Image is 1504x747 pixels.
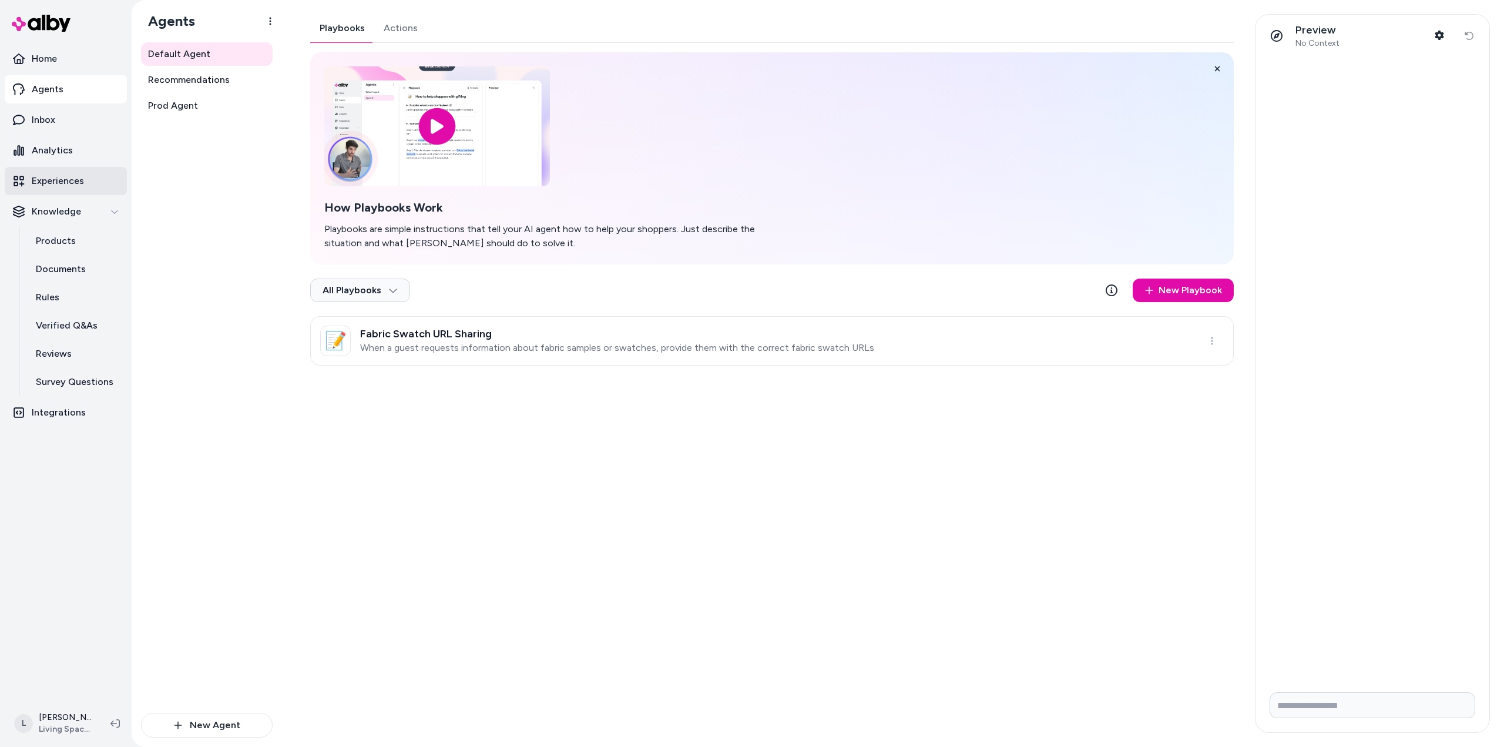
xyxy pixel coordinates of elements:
a: Experiences [5,167,127,195]
button: All Playbooks [310,279,410,302]
a: Inbox [5,106,127,134]
h1: Agents [139,12,195,30]
p: Inbox [32,113,55,127]
a: Agents [5,75,127,103]
a: Default Agent [141,42,273,66]
span: L [14,714,33,733]
span: Recommendations [148,73,230,87]
a: New Playbook [1133,279,1234,302]
a: Products [24,227,127,255]
a: Verified Q&As [24,311,127,340]
a: Documents [24,255,127,283]
button: Knowledge [5,197,127,226]
a: Prod Agent [141,94,273,118]
a: Analytics [5,136,127,165]
p: Products [36,234,76,248]
h2: How Playbooks Work [324,200,775,215]
button: Playbooks [310,14,374,42]
p: [PERSON_NAME] [39,712,92,723]
p: Verified Q&As [36,319,98,333]
p: Reviews [36,347,72,361]
p: Rules [36,290,59,304]
p: Integrations [32,406,86,420]
p: Documents [36,262,86,276]
div: 📝 [320,326,351,356]
a: Home [5,45,127,73]
p: Preview [1295,24,1339,37]
a: Survey Questions [24,368,127,396]
a: Integrations [5,398,127,427]
p: Playbooks are simple instructions that tell your AI agent how to help your shoppers. Just describ... [324,222,775,250]
a: Rules [24,283,127,311]
a: 📝Fabric Swatch URL SharingWhen a guest requests information about fabric samples or swatches, pro... [310,316,1234,366]
span: All Playbooks [323,284,398,296]
button: Actions [374,14,427,42]
p: Agents [32,82,63,96]
p: Survey Questions [36,375,113,389]
p: Home [32,52,57,66]
span: Prod Agent [148,99,198,113]
p: When a guest requests information about fabric samples or swatches, provide them with the correct... [360,342,874,354]
p: Experiences [32,174,84,188]
button: L[PERSON_NAME]Living Spaces [7,705,101,742]
span: No Context [1295,38,1339,49]
a: Reviews [24,340,127,368]
h3: Fabric Swatch URL Sharing [360,328,874,340]
img: alby Logo [12,15,70,32]
span: Living Spaces [39,723,92,735]
p: Analytics [32,143,73,158]
p: Knowledge [32,205,81,219]
input: Write your prompt here [1270,692,1475,718]
button: New Agent [141,713,273,738]
a: Recommendations [141,68,273,92]
span: Default Agent [148,47,210,61]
